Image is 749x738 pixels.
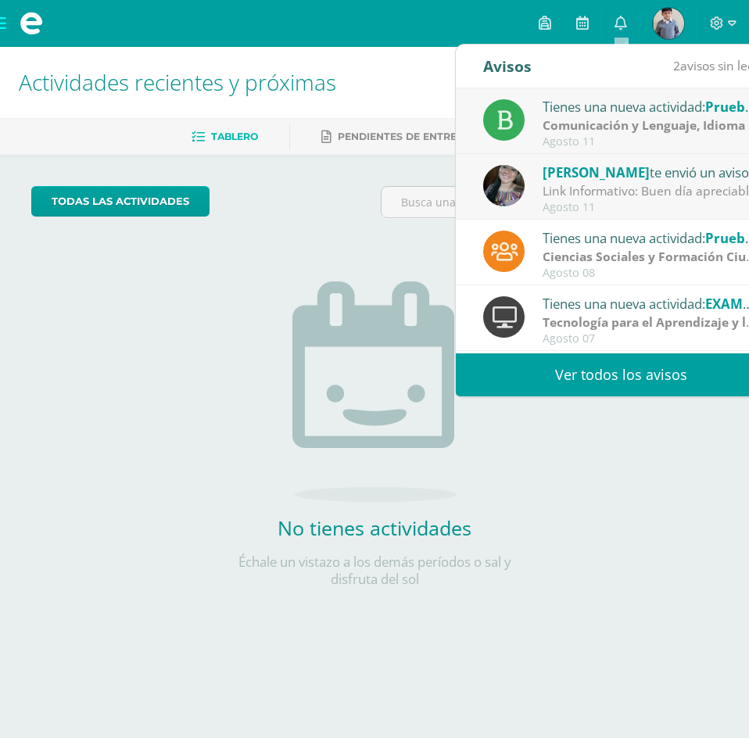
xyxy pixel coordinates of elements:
[543,163,650,181] span: [PERSON_NAME]
[19,67,336,97] span: Actividades recientes y próximas
[218,514,531,541] h2: No tienes actividades
[192,124,258,149] a: Tablero
[211,131,258,142] span: Tablero
[483,45,532,88] div: Avisos
[382,187,717,217] input: Busca una actividad próxima aquí...
[31,186,210,217] a: todas las Actividades
[653,8,684,39] img: 5beb38fec7668301f370e1681d348f64.png
[218,553,531,588] p: Échale un vistazo a los demás períodos o sal y disfruta del sol
[673,57,680,74] span: 2
[292,281,457,502] img: no_activities.png
[338,131,471,142] span: Pendientes de entrega
[321,124,471,149] a: Pendientes de entrega
[483,165,525,206] img: 8322e32a4062cfa8b237c59eedf4f548.png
